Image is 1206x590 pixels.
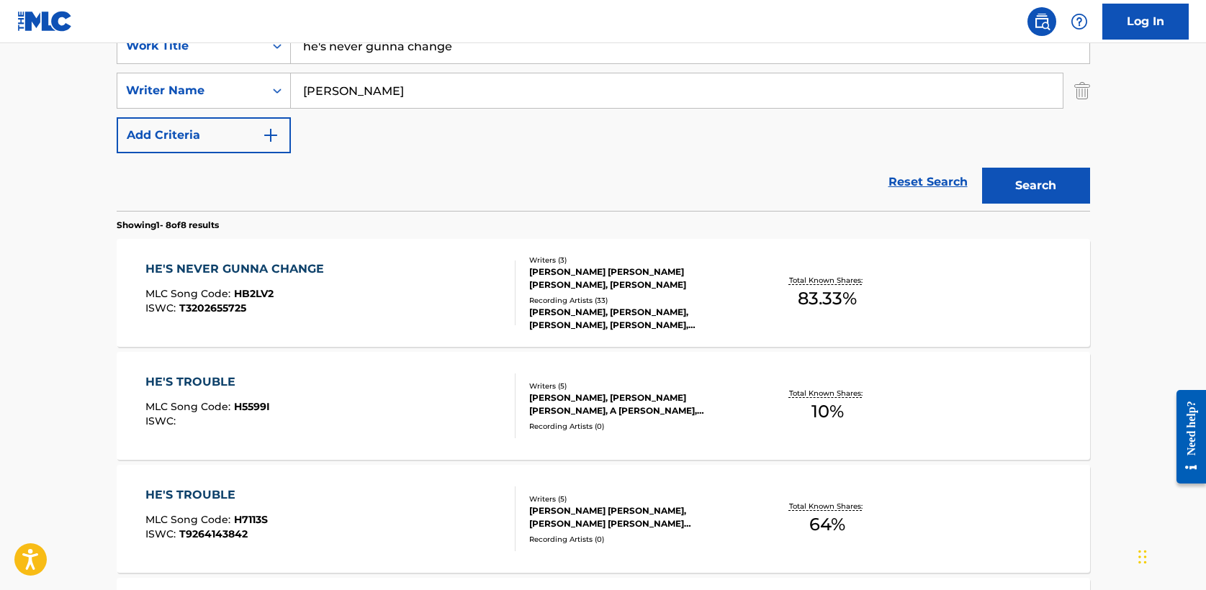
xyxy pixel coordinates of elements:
span: MLC Song Code : [145,513,234,526]
span: 10 % [811,399,844,425]
div: Writers ( 5 ) [529,494,747,504]
iframe: Chat Widget [1134,521,1206,590]
span: H5599I [234,400,270,413]
a: Log In [1102,4,1189,40]
div: HE'S NEVER GUNNA CHANGE [145,260,331,278]
img: Delete Criterion [1074,73,1090,109]
span: HB2LV2 [234,287,274,300]
form: Search Form [117,28,1090,211]
span: 64 % [809,512,845,537]
span: T3202655725 [179,301,246,314]
div: HE'S TROUBLE [145,373,270,391]
p: Total Known Shares: [789,388,866,399]
div: [PERSON_NAME] [PERSON_NAME] [PERSON_NAME], [PERSON_NAME] [529,265,747,291]
span: MLC Song Code : [145,287,234,300]
div: [PERSON_NAME], [PERSON_NAME] [PERSON_NAME], A [PERSON_NAME], [PERSON_NAME], [PERSON_NAME] [529,391,747,417]
a: Reset Search [881,166,975,198]
div: Writers ( 5 ) [529,381,747,391]
span: ISWC : [145,527,179,540]
div: Drag [1138,535,1147,578]
div: Recording Artists ( 0 ) [529,534,747,545]
a: HE'S TROUBLEMLC Song Code:H5599IISWC:Writers (5)[PERSON_NAME], [PERSON_NAME] [PERSON_NAME], A [PE... [117,352,1090,460]
a: Public Search [1027,7,1056,36]
span: 83.33 % [798,286,857,312]
div: Recording Artists ( 0 ) [529,421,747,432]
img: MLC Logo [17,11,73,32]
span: ISWC : [145,414,179,427]
a: HE'S TROUBLEMLC Song Code:H7113SISWC:T9264143842Writers (5)[PERSON_NAME] [PERSON_NAME], [PERSON_N... [117,465,1090,573]
div: Writer Name [126,82,256,99]
div: [PERSON_NAME], [PERSON_NAME], [PERSON_NAME], [PERSON_NAME], [PERSON_NAME] [529,306,747,332]
div: Writers ( 3 ) [529,255,747,265]
div: Work Title [126,37,256,55]
span: T9264143842 [179,527,248,540]
a: HE'S NEVER GUNNA CHANGEMLC Song Code:HB2LV2ISWC:T3202655725Writers (3)[PERSON_NAME] [PERSON_NAME]... [117,239,1090,347]
img: 9d2ae6d4665cec9f34b9.svg [262,127,279,144]
span: ISWC : [145,301,179,314]
span: H7113S [234,513,268,526]
div: [PERSON_NAME] [PERSON_NAME], [PERSON_NAME] [PERSON_NAME] [PERSON_NAME], [PERSON_NAME], [PERSON_NAME] [529,504,747,530]
button: Add Criteria [117,117,291,153]
div: HE'S TROUBLE [145,486,268,504]
img: help [1071,13,1088,30]
p: Total Known Shares: [789,501,866,512]
img: search [1033,13,1050,30]
iframe: Resource Center [1166,379,1206,495]
div: Recording Artists ( 33 ) [529,295,747,306]
p: Showing 1 - 8 of 8 results [117,219,219,232]
span: MLC Song Code : [145,400,234,413]
button: Search [982,168,1090,204]
p: Total Known Shares: [789,275,866,286]
div: Help [1065,7,1094,36]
